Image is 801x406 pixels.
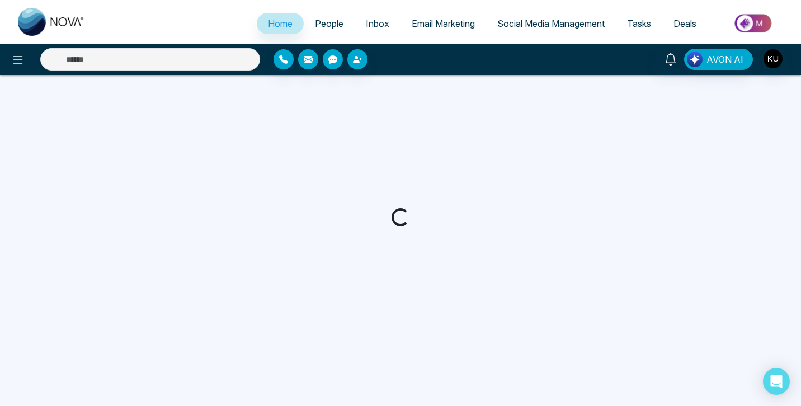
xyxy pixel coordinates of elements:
a: Inbox [355,13,400,34]
span: Deals [673,18,696,29]
a: People [304,13,355,34]
img: User Avatar [764,49,783,68]
span: Tasks [627,18,651,29]
div: Open Intercom Messenger [763,368,790,395]
button: AVON AI [684,49,753,70]
a: Deals [662,13,708,34]
span: Inbox [366,18,389,29]
img: Market-place.gif [713,11,794,36]
img: Lead Flow [687,52,703,67]
span: Email Marketing [412,18,475,29]
a: Home [257,13,304,34]
span: AVON AI [706,53,743,66]
span: Home [268,18,293,29]
img: Nova CRM Logo [18,8,85,36]
span: People [315,18,343,29]
a: Social Media Management [486,13,616,34]
span: Social Media Management [497,18,605,29]
a: Tasks [616,13,662,34]
a: Email Marketing [400,13,486,34]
